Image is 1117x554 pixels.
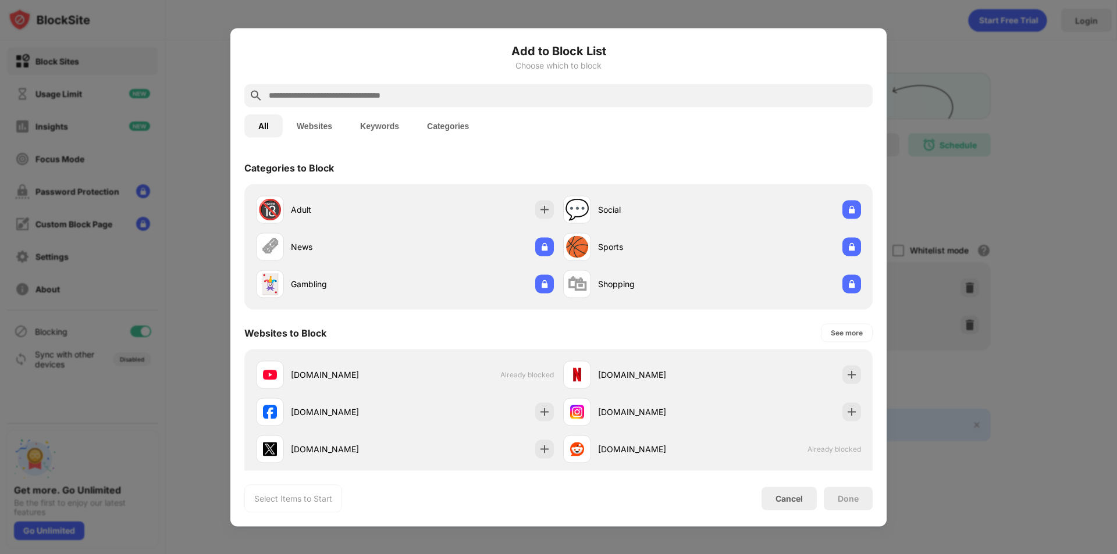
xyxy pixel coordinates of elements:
[291,369,405,381] div: [DOMAIN_NAME]
[258,198,282,221] div: 🔞
[346,114,413,137] button: Keywords
[831,327,863,338] div: See more
[838,494,859,503] div: Done
[598,241,712,253] div: Sports
[598,406,712,418] div: [DOMAIN_NAME]
[263,442,277,456] img: favicons
[254,492,332,504] div: Select Items to Start
[565,235,589,259] div: 🏀
[263,405,277,419] img: favicons
[291,241,405,253] div: News
[244,114,283,137] button: All
[500,370,554,379] span: Already blocked
[244,60,873,70] div: Choose which to block
[291,278,405,290] div: Gambling
[263,367,277,381] img: favicons
[244,162,334,173] div: Categories to Block
[776,494,803,503] div: Cancel
[570,405,584,419] img: favicons
[598,369,712,381] div: [DOMAIN_NAME]
[291,203,405,216] div: Adult
[598,203,712,216] div: Social
[598,278,712,290] div: Shopping
[413,114,483,137] button: Categories
[244,42,873,59] h6: Add to Block List
[570,442,584,456] img: favicons
[260,235,280,259] div: 🗞
[244,327,326,338] div: Websites to Block
[291,443,405,455] div: [DOMAIN_NAME]
[291,406,405,418] div: [DOMAIN_NAME]
[565,198,589,221] div: 💬
[258,272,282,296] div: 🃏
[283,114,346,137] button: Websites
[570,367,584,381] img: favicons
[598,443,712,455] div: [DOMAIN_NAME]
[567,272,587,296] div: 🛍
[249,88,263,102] img: search.svg
[807,445,861,453] span: Already blocked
